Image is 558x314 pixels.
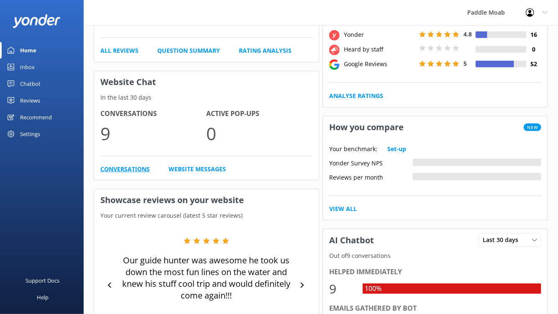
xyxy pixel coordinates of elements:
p: Our guide hunter was awesome he took us down the most fun lines on the water and knew his stuff c... [117,255,296,301]
div: Yonder Survey NPS [329,159,413,166]
div: 9 [329,279,354,299]
a: Analyse Ratings [329,91,383,100]
a: Website Messages [169,165,226,174]
div: Reviews per month [329,173,413,180]
span: 5 [463,59,467,67]
div: Emails gathered by bot [329,303,541,314]
p: Your benchmark: [329,144,377,154]
a: Rating Analysis [239,46,292,55]
h4: Conversations [100,108,207,119]
p: Out of 9 conversations [323,251,548,260]
div: Help [37,289,49,306]
h4: 0 [527,45,541,54]
a: View All [329,204,357,214]
span: Last 30 days [483,235,523,245]
a: All Reviews [100,46,138,55]
div: Heard by staff [342,45,417,54]
p: 0 [207,119,313,147]
div: Yonder [342,30,417,39]
div: Google Reviews [342,59,417,69]
span: New [524,124,541,131]
p: Your current review carousel (latest 5 star reviews) [94,211,319,220]
p: 9 [100,119,207,147]
div: Chatbot [20,75,41,92]
a: Question Summary [157,46,220,55]
h4: Active Pop-ups [207,108,313,119]
h3: AI Chatbot [323,229,380,251]
div: Settings [20,126,40,142]
div: Recommend [20,109,52,126]
div: Inbox [20,59,35,75]
h3: Showcase reviews on your website [94,189,319,211]
img: yonder-white-logo.png [13,14,61,28]
div: Home [20,42,36,59]
span: 4.8 [463,30,472,38]
h4: 16 [527,30,541,39]
h3: How you compare [323,116,410,138]
div: 100% [363,283,384,294]
p: In the last 30 days [94,93,319,102]
a: Conversations [100,165,150,174]
div: Helped immediately [329,267,541,278]
div: Reviews [20,92,40,109]
h4: 52 [527,59,541,69]
div: Support Docs [26,272,60,289]
a: Set-up [387,144,406,154]
h3: Website Chat [94,71,319,93]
